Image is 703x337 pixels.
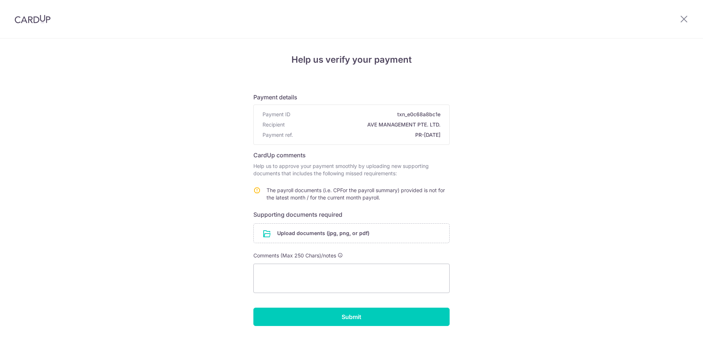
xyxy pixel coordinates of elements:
h6: CardUp comments [253,151,450,160]
span: The payroll documents (i.e. CPFor the payroll summary) provided is not for the latest month / for... [267,187,445,201]
span: txn_e0c68a8bc1e [293,111,440,118]
span: Payment ID [263,111,290,118]
div: Upload documents (jpg, png, or pdf) [253,223,450,243]
h4: Help us verify your payment [253,53,450,66]
input: Submit [253,308,450,326]
span: Payment ref. [263,131,293,139]
h6: Supporting documents required [253,210,450,219]
h6: Payment details [253,93,450,102]
p: Help us to approve your payment smoothly by uploading new supporting documents that includes the ... [253,162,450,177]
span: Recipient [263,121,285,128]
img: CardUp [15,15,51,23]
span: Comments (Max 250 Chars)/notes [253,252,336,259]
span: PR-[DATE] [296,131,440,139]
span: AVE MANAGEMENT PTE. LTD. [288,121,440,128]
